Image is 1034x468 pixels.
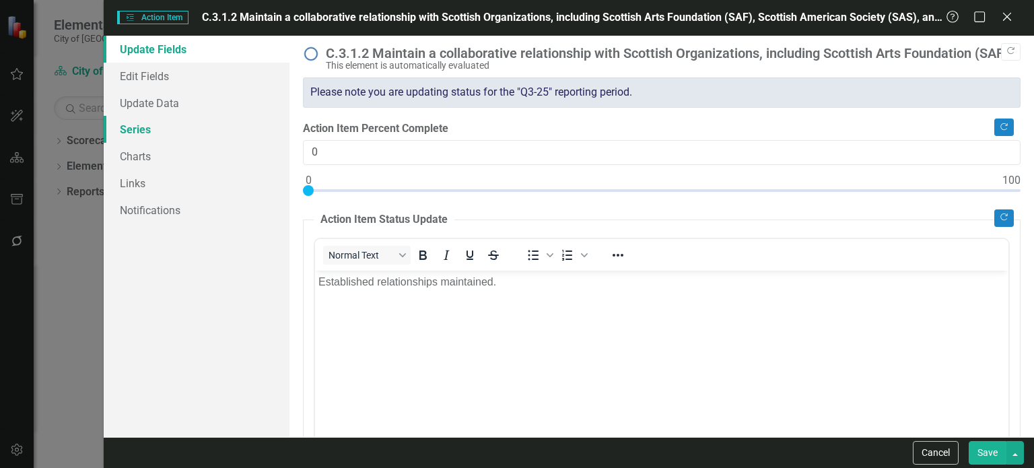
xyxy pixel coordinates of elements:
span: C.3.1.2 Maintain a collaborative relationship with Scottish Organizations, including Scottish Art... [202,11,977,24]
button: Bold [411,246,434,265]
button: Reveal or hide additional toolbar items [607,246,629,265]
a: Charts [104,143,289,170]
span: Normal Text [329,250,394,261]
span: Action Item [117,11,188,24]
div: Please note you are updating status for the "Q3-25" reporting period. [303,77,1021,108]
a: Series [104,116,289,143]
button: Strikethrough [482,246,505,265]
a: Links [104,170,289,197]
button: Block Normal Text [323,246,411,265]
legend: Action Item Status Update [314,212,454,228]
a: Update Fields [104,36,289,63]
button: Underline [458,246,481,265]
button: Cancel [913,441,959,465]
button: Italic [435,246,458,265]
div: Bullet list [522,246,555,265]
label: Action Item Percent Complete [303,121,1021,137]
img: Not Started [303,46,319,62]
button: Save [969,441,1006,465]
a: Notifications [104,197,289,224]
div: This element is automatically evaluated [326,61,1014,71]
div: Numbered list [556,246,590,265]
a: Edit Fields [104,63,289,90]
a: Update Data [104,90,289,116]
div: C.3.1.2 Maintain a collaborative relationship with Scottish Organizations, including Scottish Art... [326,46,1014,61]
